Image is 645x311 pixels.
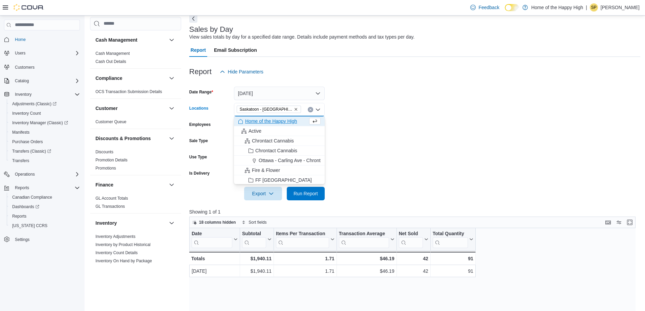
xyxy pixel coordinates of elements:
[7,128,83,137] button: Manifests
[294,107,298,111] button: Remove Saskatoon - Blairmore Village - Fire & Flower from selection in this group
[234,116,325,126] button: Home of the Happy High
[168,74,176,82] button: Compliance
[189,106,209,111] label: Locations
[168,219,176,227] button: Inventory
[95,158,128,162] a: Promotion Details
[237,106,301,113] span: Saskatoon - Blairmore Village - Fire & Flower
[12,77,80,85] span: Catalog
[252,167,280,174] span: Fire & Flower
[12,77,31,85] button: Catalog
[531,3,583,12] p: Home of the Happy High
[95,181,166,188] button: Finance
[399,231,423,237] div: Net Sold
[287,187,325,200] button: Run Report
[14,4,44,11] img: Cova
[95,59,126,64] span: Cash Out Details
[191,43,206,57] span: Report
[168,36,176,44] button: Cash Management
[12,236,32,244] a: Settings
[12,101,57,107] span: Adjustments (Classic)
[12,149,51,154] span: Transfers (Classic)
[339,231,389,248] div: Transaction Average
[95,150,113,154] a: Discounts
[168,134,176,142] button: Discounts & Promotions
[1,90,83,99] button: Inventory
[95,242,151,247] span: Inventory by Product Historical
[240,106,293,113] span: Saskatoon - [GEOGRAPHIC_DATA] - Fire & Flower
[12,130,29,135] span: Manifests
[399,231,428,248] button: Net Sold
[242,254,272,263] div: $1,940.11
[9,119,80,127] span: Inventory Manager (Classic)
[95,165,116,171] span: Promotions
[192,231,238,248] button: Date
[189,208,640,215] p: Showing 1 of 1
[242,267,272,275] div: $1,940.11
[192,231,232,237] div: Date
[12,49,28,57] button: Users
[9,138,46,146] a: Purchase Orders
[9,109,44,117] a: Inventory Count
[9,203,42,211] a: Dashboards
[9,212,80,220] span: Reports
[255,147,297,154] span: Chrontact Cannabis
[7,99,83,109] a: Adjustments (Classic)
[95,157,128,163] span: Promotion Details
[9,147,80,155] span: Transfers (Classic)
[189,138,208,143] label: Sale Type
[234,156,325,165] button: Ottawa - Carling Ave - Chrontact Cannabis
[95,89,162,94] span: OCS Transaction Submission Details
[12,139,43,145] span: Purchase Orders
[399,267,428,275] div: 42
[12,158,29,163] span: Transfers
[9,212,29,220] a: Reports
[15,185,29,191] span: Reports
[95,119,126,125] span: Customer Queue
[432,267,473,275] div: 91
[1,76,83,86] button: Catalog
[249,220,266,225] span: Sort fields
[189,89,213,95] label: Date Range
[15,92,31,97] span: Inventory
[12,170,80,178] span: Operations
[9,157,32,165] a: Transfers
[168,104,176,112] button: Customer
[478,4,499,11] span: Feedback
[249,128,261,134] span: Active
[95,196,128,201] span: GL Account Totals
[95,135,151,142] h3: Discounts & Promotions
[239,218,269,226] button: Sort fields
[9,193,55,201] a: Canadian Compliance
[591,3,597,12] span: SP
[308,107,313,112] button: Clear input
[15,50,25,56] span: Users
[95,149,113,155] span: Discounts
[234,87,325,100] button: [DATE]
[95,220,117,226] h3: Inventory
[9,193,80,201] span: Canadian Compliance
[95,250,138,255] a: Inventory Count Details
[7,202,83,212] a: Dashboards
[1,170,83,179] button: Operations
[1,62,83,72] button: Customers
[9,128,32,136] a: Manifests
[15,172,35,177] span: Operations
[276,231,335,248] button: Items Per Transaction
[12,49,80,57] span: Users
[189,171,210,176] label: Is Delivery
[9,100,59,108] a: Adjustments (Classic)
[242,231,272,248] button: Subtotal
[95,258,152,264] span: Inventory On Hand by Package
[95,250,138,256] span: Inventory Count Details
[432,254,473,263] div: 91
[228,68,263,75] span: Hide Parameters
[7,147,83,156] a: Transfers (Classic)
[9,147,54,155] a: Transfers (Classic)
[7,193,83,202] button: Canadian Compliance
[90,118,181,129] div: Customer
[90,88,181,98] div: Compliance
[604,218,612,226] button: Keyboard shortcuts
[276,231,329,248] div: Items Per Transaction
[339,267,394,275] div: $46.19
[9,128,80,136] span: Manifests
